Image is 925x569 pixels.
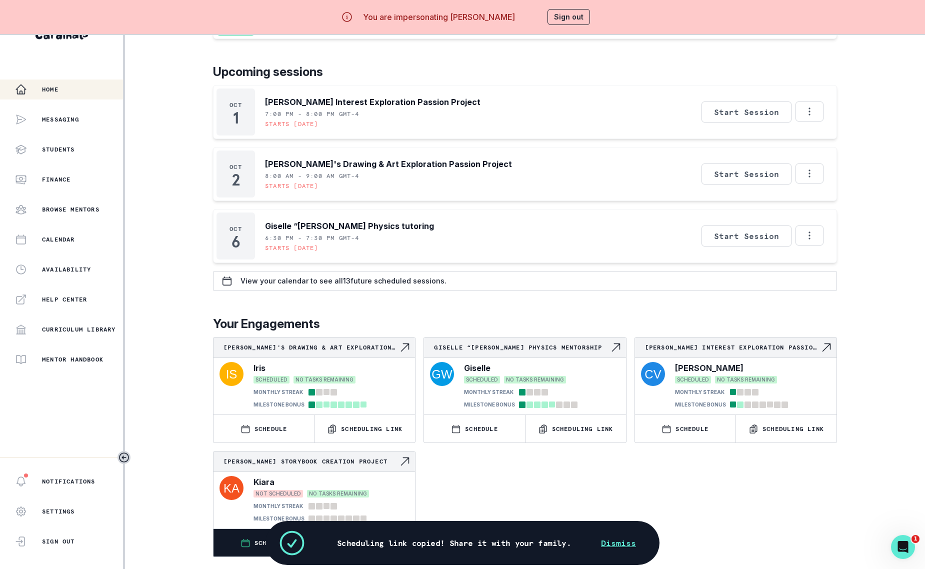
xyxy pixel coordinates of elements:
p: [PERSON_NAME] Storybook Creation Project [223,457,399,465]
p: Oct [229,101,242,109]
p: Iris [253,362,265,374]
button: Start Session [701,101,791,122]
p: MILESTONE BONUS [675,401,726,408]
span: SCHEDULED [464,376,500,383]
p: MONTHLY STREAK [253,388,303,396]
p: 1 [233,113,238,123]
button: Scheduling Link [525,415,626,442]
p: Starts [DATE] [265,120,318,128]
p: Oct [229,163,242,171]
button: Options [795,225,823,245]
span: SCHEDULED [675,376,711,383]
iframe: Intercom live chat [891,535,915,559]
p: Kiara [253,476,274,488]
svg: Navigate to engagement page [610,341,622,353]
p: [PERSON_NAME]'s Drawing & Art Exploration Passion Project [223,343,399,351]
img: svg [219,362,243,386]
button: Start Session [701,225,791,246]
p: View your calendar to see all 13 future scheduled sessions. [240,277,446,285]
button: Sign out [547,9,590,25]
button: SCHEDULE [424,415,524,442]
img: svg [641,362,665,386]
p: Giselle “[PERSON_NAME] Physics tutoring [265,220,434,232]
p: 2 [232,175,239,185]
p: SCHEDULE [254,539,287,547]
p: MILESTONE BONUS [464,401,515,408]
a: [PERSON_NAME]'s Drawing & Art Exploration Passion ProjectNavigate to engagement pageIrisSCHEDULED... [213,337,415,410]
p: Giselle “[PERSON_NAME] Physics Mentorship [434,343,609,351]
img: svg [219,476,243,500]
svg: Navigate to engagement page [820,341,832,353]
p: Students [42,145,75,153]
p: Mentor Handbook [42,355,103,363]
p: Upcoming sessions [213,63,837,81]
img: svg [430,362,454,386]
p: Curriculum Library [42,325,116,333]
button: Options [795,163,823,183]
p: MONTHLY STREAK [253,502,303,510]
p: Finance [42,175,70,183]
p: Calendar [42,235,75,243]
p: [PERSON_NAME] [675,362,743,374]
button: Start Session [701,163,791,184]
span: NO TASKS REMAINING [504,376,566,383]
a: [PERSON_NAME] Storybook Creation ProjectNavigate to engagement pageKiaraNOT SCHEDULEDNO TASKS REM... [213,451,415,524]
button: Options [795,101,823,121]
p: Sign Out [42,537,75,545]
p: Starts [DATE] [265,182,318,190]
p: Browse Mentors [42,205,99,213]
button: SCHEDULE [213,415,314,442]
p: Availability [42,265,91,273]
button: SCHEDULE [213,529,314,556]
p: [PERSON_NAME] Interest Exploration Passion Project [265,96,480,108]
button: Dismiss [589,533,648,553]
p: Notifications [42,477,95,485]
p: Starts [DATE] [265,244,318,252]
p: Oct [229,225,242,233]
p: 6 [231,237,240,247]
button: Toggle sidebar [117,451,130,464]
p: Scheduling Link [552,425,613,433]
p: [PERSON_NAME] Interest Exploration Passion Project [645,343,820,351]
span: SCHEDULED [253,376,289,383]
p: MILESTONE BONUS [253,515,304,522]
p: Help Center [42,295,87,303]
svg: Navigate to engagement page [399,341,411,353]
p: 7:00 PM - 8:00 PM GMT-4 [265,110,359,118]
button: Scheduling Link [314,415,415,442]
p: Giselle [464,362,490,374]
p: Scheduling Link [341,425,402,433]
span: NO TASKS REMAINING [293,376,355,383]
a: Giselle “[PERSON_NAME] Physics MentorshipNavigate to engagement pageGiselleSCHEDULEDNO TASKS REMA... [424,337,625,410]
p: SCHEDULE [254,425,287,433]
span: 1 [911,535,919,543]
p: Scheduling Link [762,425,824,433]
p: 8:00 AM - 9:00 AM GMT-4 [265,172,359,180]
p: MILESTONE BONUS [253,401,304,408]
svg: Navigate to engagement page [399,455,411,467]
a: [PERSON_NAME] Interest Exploration Passion ProjectNavigate to engagement page[PERSON_NAME]SCHEDUL... [635,337,836,410]
p: SCHEDULE [465,425,498,433]
p: SCHEDULE [675,425,708,433]
span: NO TASKS REMAINING [307,490,369,497]
button: Scheduling Link [736,415,836,442]
p: MONTHLY STREAK [464,388,513,396]
button: SCHEDULE [635,415,735,442]
p: Your Engagements [213,315,837,333]
span: NOT SCHEDULED [253,490,303,497]
p: 6:30 PM - 7:30 PM GMT-4 [265,234,359,242]
p: Settings [42,507,75,515]
p: MONTHLY STREAK [675,388,724,396]
p: You are impersonating [PERSON_NAME] [363,11,515,23]
p: [PERSON_NAME]'s Drawing & Art Exploration Passion Project [265,158,512,170]
p: Scheduling link copied! Share it with your family. [337,538,571,548]
p: Home [42,85,58,93]
p: Messaging [42,115,79,123]
span: NO TASKS REMAINING [715,376,777,383]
